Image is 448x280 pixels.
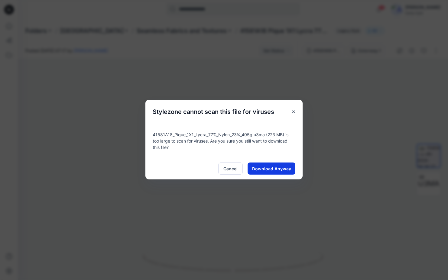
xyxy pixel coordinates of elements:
[252,166,291,172] span: Download Anyway
[145,100,281,124] h5: Stylezone cannot scan this file for viruses
[223,166,238,172] span: Cancel
[145,124,303,158] div: 41581A18_Pique_1X1_Lycra_77%_Nylon_23%_405g.u3ma (223 MB) is too large to scan for viruses. Are y...
[248,163,295,175] button: Download Anyway
[218,163,243,175] button: Cancel
[288,106,299,117] button: Close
